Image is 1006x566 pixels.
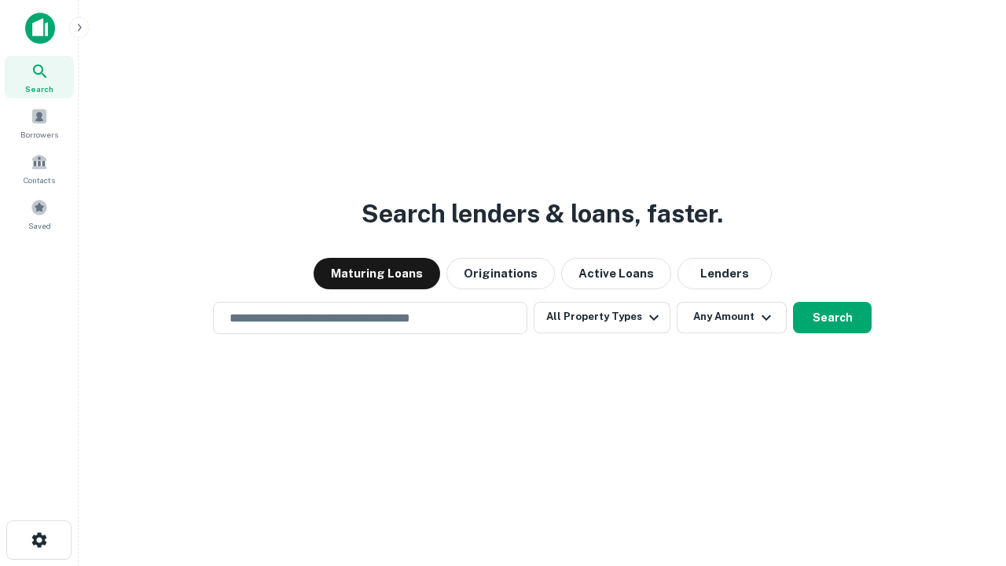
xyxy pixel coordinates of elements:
[5,193,74,235] a: Saved
[5,147,74,189] a: Contacts
[25,83,53,95] span: Search
[677,302,787,333] button: Any Amount
[446,258,555,289] button: Originations
[677,258,772,289] button: Lenders
[5,101,74,144] a: Borrowers
[362,195,723,233] h3: Search lenders & loans, faster.
[534,302,670,333] button: All Property Types
[25,13,55,44] img: capitalize-icon.png
[314,258,440,289] button: Maturing Loans
[927,440,1006,516] iframe: Chat Widget
[5,56,74,98] a: Search
[561,258,671,289] button: Active Loans
[24,174,55,186] span: Contacts
[793,302,872,333] button: Search
[28,219,51,232] span: Saved
[20,128,58,141] span: Borrowers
